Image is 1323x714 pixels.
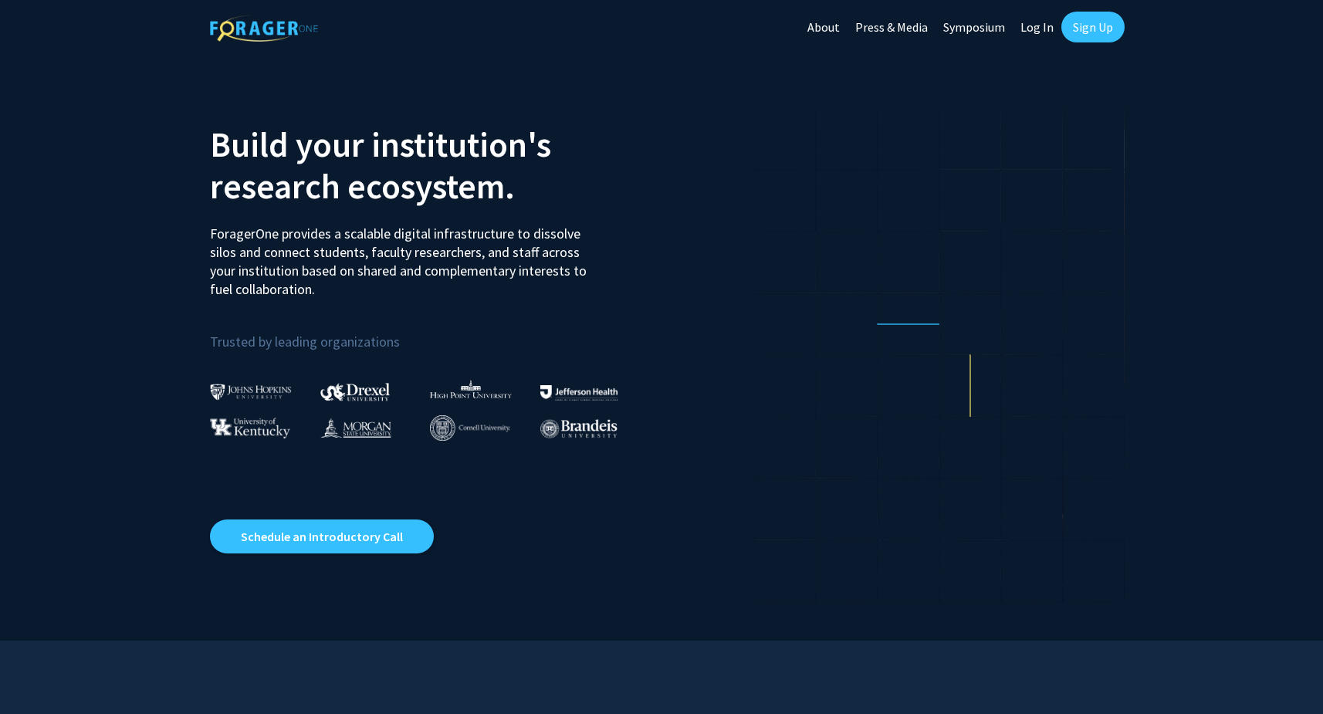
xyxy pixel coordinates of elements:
[1061,12,1125,42] a: Sign Up
[540,419,618,438] img: Brandeis University
[430,415,510,441] img: Cornell University
[210,213,597,299] p: ForagerOne provides a scalable digital infrastructure to dissolve silos and connect students, fac...
[210,15,318,42] img: ForagerOne Logo
[430,380,512,398] img: High Point University
[210,418,290,438] img: University of Kentucky
[210,124,650,207] h2: Build your institution's research ecosystem.
[210,384,292,400] img: Johns Hopkins University
[210,311,650,354] p: Trusted by leading organizations
[320,383,390,401] img: Drexel University
[540,385,618,400] img: Thomas Jefferson University
[320,418,391,438] img: Morgan State University
[210,519,434,553] a: Opens in a new tab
